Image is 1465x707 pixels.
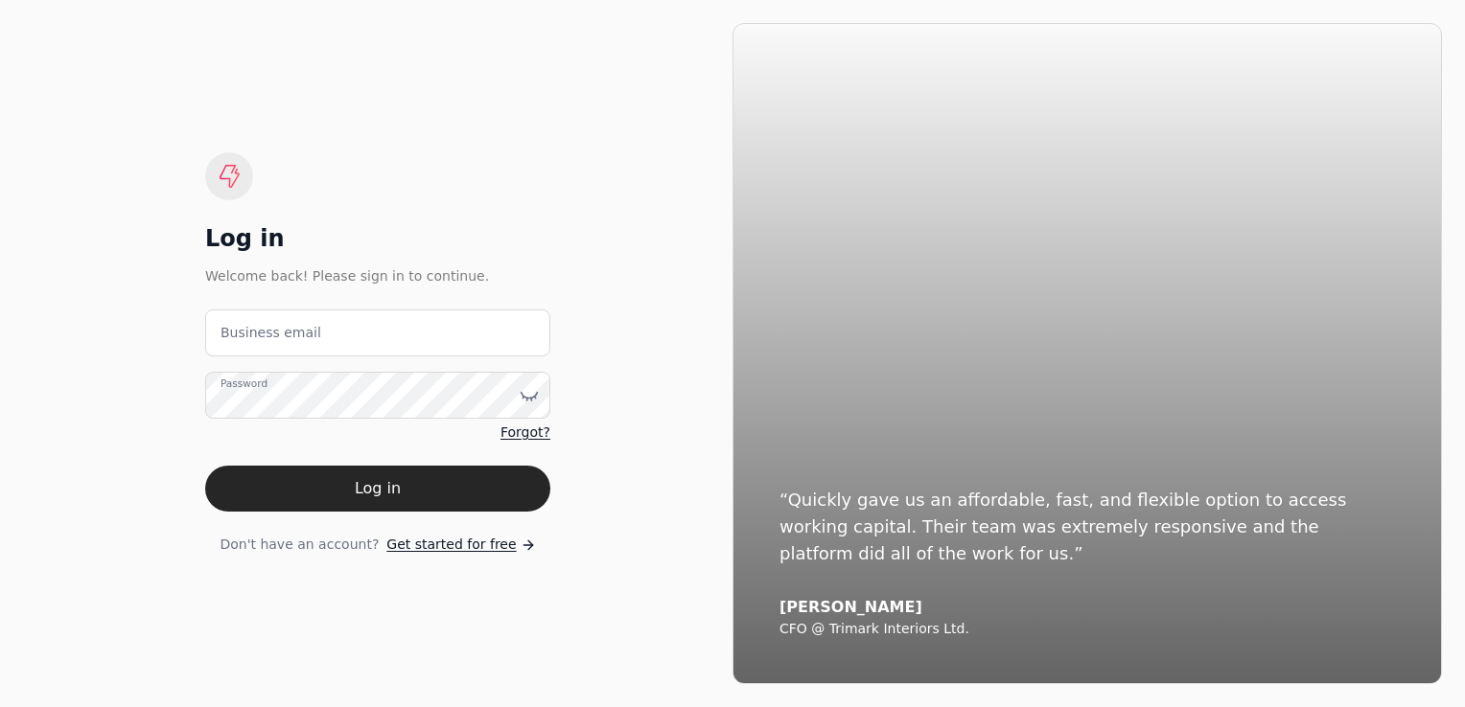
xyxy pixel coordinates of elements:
a: Forgot? [500,422,550,443]
button: Log in [205,466,550,512]
label: Password [221,376,267,392]
label: Business email [221,323,321,343]
span: Don't have an account? [220,535,379,555]
div: Welcome back! Please sign in to continue. [205,265,550,286]
span: Get started for free [386,535,516,555]
div: CFO @ Trimark Interiors Ltd. [779,621,1395,638]
div: [PERSON_NAME] [779,598,1395,617]
div: Log in [205,223,550,254]
a: Get started for free [386,535,535,555]
div: “Quickly gave us an affordable, fast, and flexible option to access working capital. Their team w... [779,487,1395,567]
